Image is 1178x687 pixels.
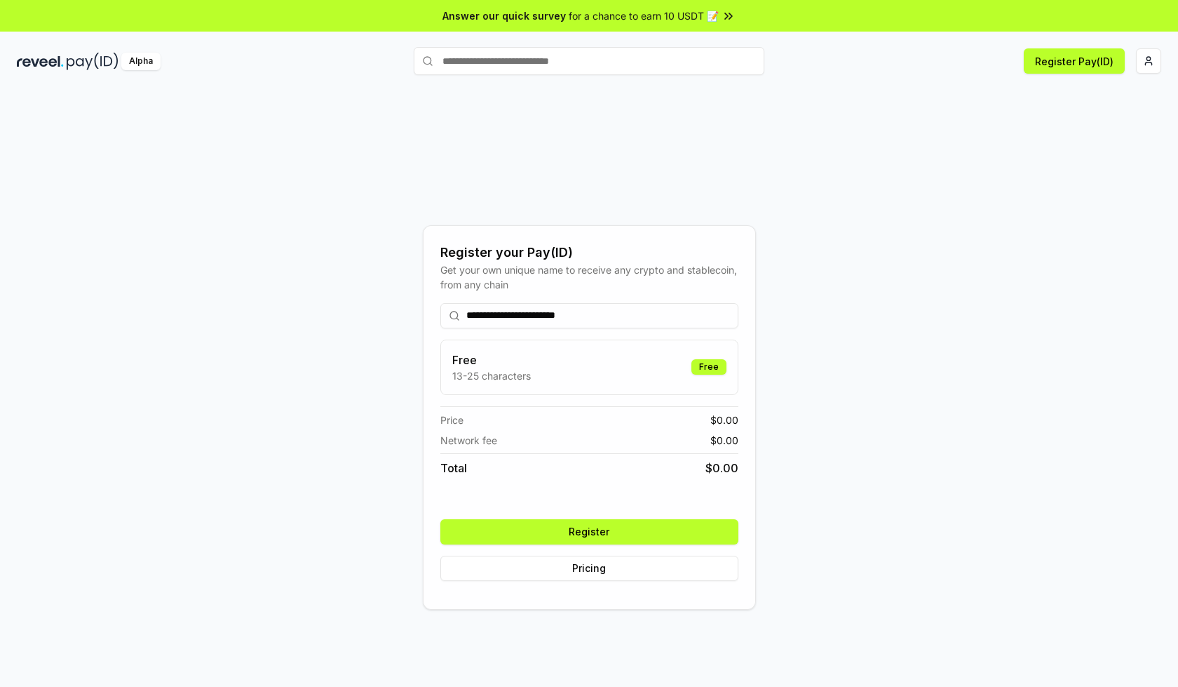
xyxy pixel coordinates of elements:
div: Alpha [121,53,161,70]
h3: Free [452,352,531,368]
span: $ 0.00 [710,413,738,427]
p: 13-25 characters [452,368,531,383]
div: Register your Pay(ID) [440,243,738,262]
button: Register Pay(ID) [1024,48,1125,74]
span: Total [440,460,467,476]
img: pay_id [67,53,119,70]
span: Network fee [440,433,497,448]
button: Pricing [440,556,738,581]
div: Free [691,359,726,375]
span: $ 0.00 [710,433,738,448]
span: for a chance to earn 10 USDT 📝 [569,8,719,23]
img: reveel_dark [17,53,64,70]
div: Get your own unique name to receive any crypto and stablecoin, from any chain [440,262,738,292]
span: Price [440,413,463,427]
span: $ 0.00 [705,460,738,476]
span: Answer our quick survey [442,8,566,23]
button: Register [440,519,738,545]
